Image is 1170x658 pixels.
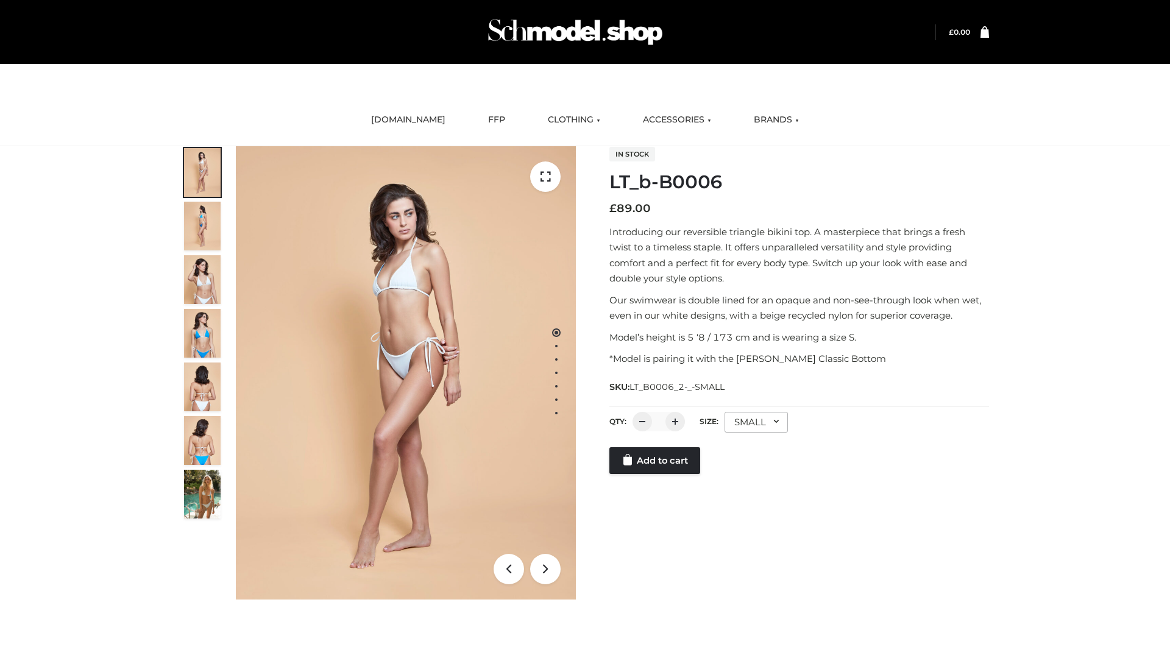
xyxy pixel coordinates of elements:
img: Arieltop_CloudNine_AzureSky2.jpg [184,470,221,518]
span: £ [949,27,954,37]
a: CLOTHING [539,107,609,133]
img: ArielClassicBikiniTop_CloudNine_AzureSky_OW114ECO_2-scaled.jpg [184,202,221,250]
img: ArielClassicBikiniTop_CloudNine_AzureSky_OW114ECO_8-scaled.jpg [184,416,221,465]
a: BRANDS [745,107,808,133]
span: In stock [609,147,655,161]
a: Add to cart [609,447,700,474]
span: SKU: [609,380,726,394]
img: ArielClassicBikiniTop_CloudNine_AzureSky_OW114ECO_7-scaled.jpg [184,363,221,411]
img: Schmodel Admin 964 [484,8,667,56]
bdi: 0.00 [949,27,970,37]
img: ArielClassicBikiniTop_CloudNine_AzureSky_OW114ECO_3-scaled.jpg [184,255,221,304]
h1: LT_b-B0006 [609,171,989,193]
label: Size: [700,417,718,426]
a: FFP [479,107,514,133]
p: Introducing our reversible triangle bikini top. A masterpiece that brings a fresh twist to a time... [609,224,989,286]
p: *Model is pairing it with the [PERSON_NAME] Classic Bottom [609,351,989,367]
label: QTY: [609,417,626,426]
span: £ [609,202,617,215]
img: ArielClassicBikiniTop_CloudNine_AzureSky_OW114ECO_1-scaled.jpg [184,148,221,197]
a: ACCESSORIES [634,107,720,133]
span: LT_B0006_2-_-SMALL [629,381,725,392]
a: £0.00 [949,27,970,37]
img: ArielClassicBikiniTop_CloudNine_AzureSky_OW114ECO_1 [236,146,576,600]
p: Model’s height is 5 ‘8 / 173 cm and is wearing a size S. [609,330,989,345]
a: [DOMAIN_NAME] [362,107,455,133]
div: SMALL [725,412,788,433]
bdi: 89.00 [609,202,651,215]
img: ArielClassicBikiniTop_CloudNine_AzureSky_OW114ECO_4-scaled.jpg [184,309,221,358]
p: Our swimwear is double lined for an opaque and non-see-through look when wet, even in our white d... [609,292,989,324]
